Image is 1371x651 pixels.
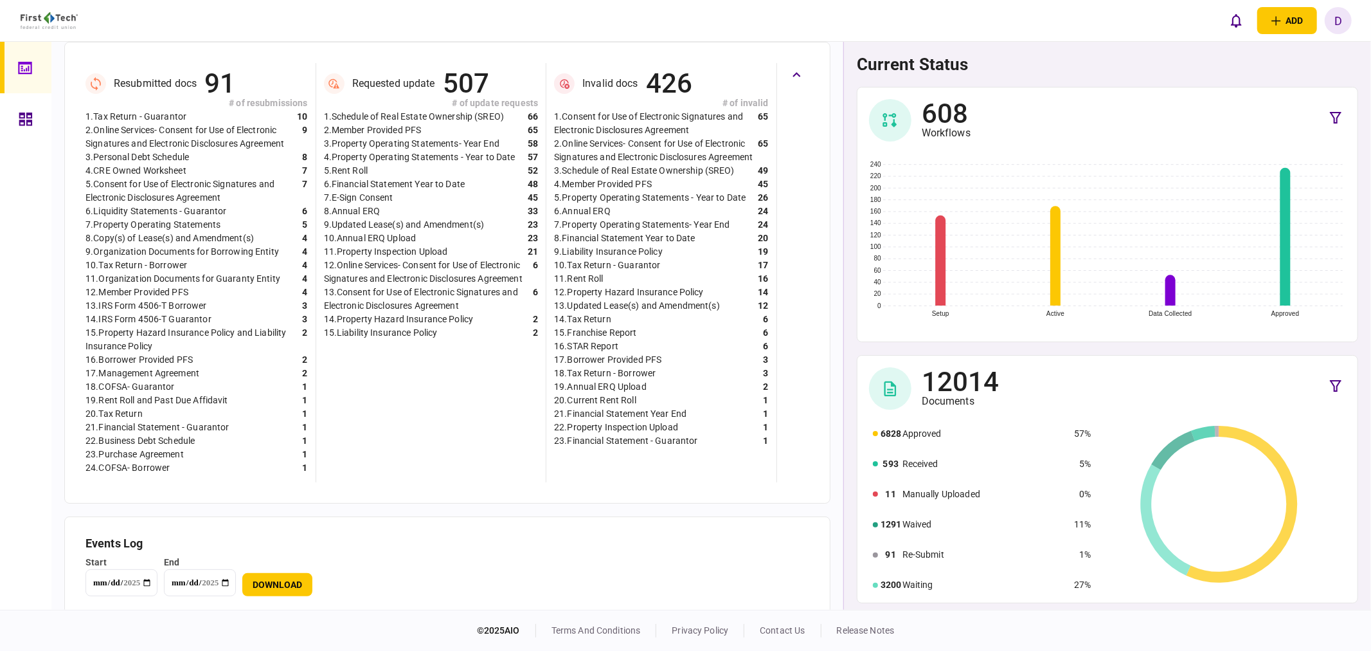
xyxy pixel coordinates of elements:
div: 4 [302,272,307,286]
div: 3 [764,367,769,380]
div: 66 [528,110,538,124]
div: 23 [528,218,538,232]
div: 7 . Property Operating Statements [85,218,220,232]
div: 1% [1074,548,1091,562]
div: 2 [302,326,307,353]
div: 20 . Tax Return [85,407,143,421]
div: 17 [758,259,769,272]
text: Approved [1271,310,1299,317]
div: 18 . COFSA- Guarantor [85,380,175,394]
div: 5 . Rent Roll [324,164,368,178]
div: 33 [528,205,538,218]
div: 1 [302,421,307,434]
div: Received [902,457,1068,471]
div: 593 [881,457,901,471]
div: 8 . Annual ERQ [324,205,381,218]
text: Active [1046,310,1064,317]
div: 14 [758,286,769,299]
div: 1 [764,434,769,448]
div: 3 . Personal Debt Schedule [85,151,189,164]
div: 1 [302,407,307,421]
div: start [85,556,157,569]
div: 1 . Consent for Use of Electronic Signatures and Electronic Disclosures Agreement [554,110,758,137]
div: 5% [1074,457,1091,471]
div: 1 . Schedule of Real Estate Ownership (SREO) [324,110,505,124]
div: 9 . Liability Insurance Policy [554,245,663,259]
div: 57% [1074,427,1091,441]
div: 4 . Property Operating Statements - Year to Date [324,151,515,164]
div: 3 . Property Operating Statements- Year End [324,137,499,151]
div: 49 [758,164,769,178]
div: Resubmitted docs [114,77,197,90]
div: 65 [528,124,538,137]
div: 13 . Consent for Use of Electronic Signatures and Electronic Disclosures Agreement [324,286,533,313]
text: 60 [874,267,881,274]
div: 16 . STAR Report [554,340,618,353]
div: Waiting [902,578,1068,592]
div: 2 . Member Provided PFS [324,124,422,137]
div: 11 . Rent Roll [554,272,604,286]
div: 24 [758,218,769,232]
div: Waived [902,518,1068,531]
img: client company logo [21,12,78,29]
div: 3 [302,299,307,313]
text: 200 [870,185,881,192]
div: 6 [764,340,769,353]
div: 16 . Borrower Provided PFS [85,353,193,367]
div: 26 [758,191,769,205]
div: 11 . Organization Documents for Guaranty Entity [85,272,280,286]
div: 19 . Annual ERQ Upload [554,380,647,394]
a: release notes [837,625,895,636]
div: 1 [302,461,307,475]
div: 10 . Annual ERQ Upload [324,232,417,245]
div: 45 [528,191,538,205]
div: 12014 [922,369,999,395]
div: 6828 [881,427,901,441]
div: 1 [764,407,769,421]
div: © 2025 AIO [477,624,536,637]
div: 22 . Property Inspection Upload [554,421,678,434]
h3: Events Log [85,538,809,549]
div: 21 . Financial Statement - Guarantor [85,421,229,434]
div: 6 . Annual ERQ [554,205,611,218]
div: 21 [528,245,538,259]
div: 12 . Property Hazard Insurance Policy [554,286,704,299]
div: D [1325,7,1352,34]
a: privacy policy [672,625,728,636]
div: 20 . Current Rent Roll [554,394,636,407]
div: 7 . E-Sign Consent [324,191,393,205]
div: 10 . Tax Return - Guarantor [554,259,660,272]
div: # of resubmissions [85,96,308,110]
div: 3 . Schedule of Real Estate Ownership (SREO) [554,164,735,178]
div: 2 [764,380,769,394]
div: 15 . Property Hazard Insurance Policy and Liability Insurance Policy [85,326,302,353]
text: 220 [870,172,881,179]
div: 14 . IRS Form 4506-T Guarantor [85,313,211,326]
div: 2 [533,326,538,340]
div: 4 [302,286,307,299]
div: 91 [881,548,901,562]
text: 20 [874,290,881,297]
text: 160 [870,208,881,215]
div: Manually Uploaded [902,488,1068,501]
div: 4 [302,232,307,245]
text: 140 [870,219,881,226]
div: 3200 [881,578,901,592]
div: 19 [758,245,769,259]
div: 2 . Online Services- Consent for Use of Electronic Signatures and Electronic Disclosures Agreement [85,124,302,151]
text: 120 [870,232,881,239]
div: 2 [533,313,538,326]
text: Data Collected [1149,310,1192,317]
div: 1291 [881,518,901,531]
div: 9 [302,124,307,151]
text: 240 [870,161,881,168]
div: 7 [302,164,307,178]
div: 16 [758,272,769,286]
div: 1 [302,394,307,407]
div: 13 . Updated Lease(s) and Amendment(s) [554,299,720,313]
div: 7 . Property Operating Statements- Year End [554,218,730,232]
div: 27% [1074,578,1091,592]
div: 12 . Member Provided PFS [85,286,188,299]
text: 180 [870,196,881,203]
div: 2 [302,353,307,367]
